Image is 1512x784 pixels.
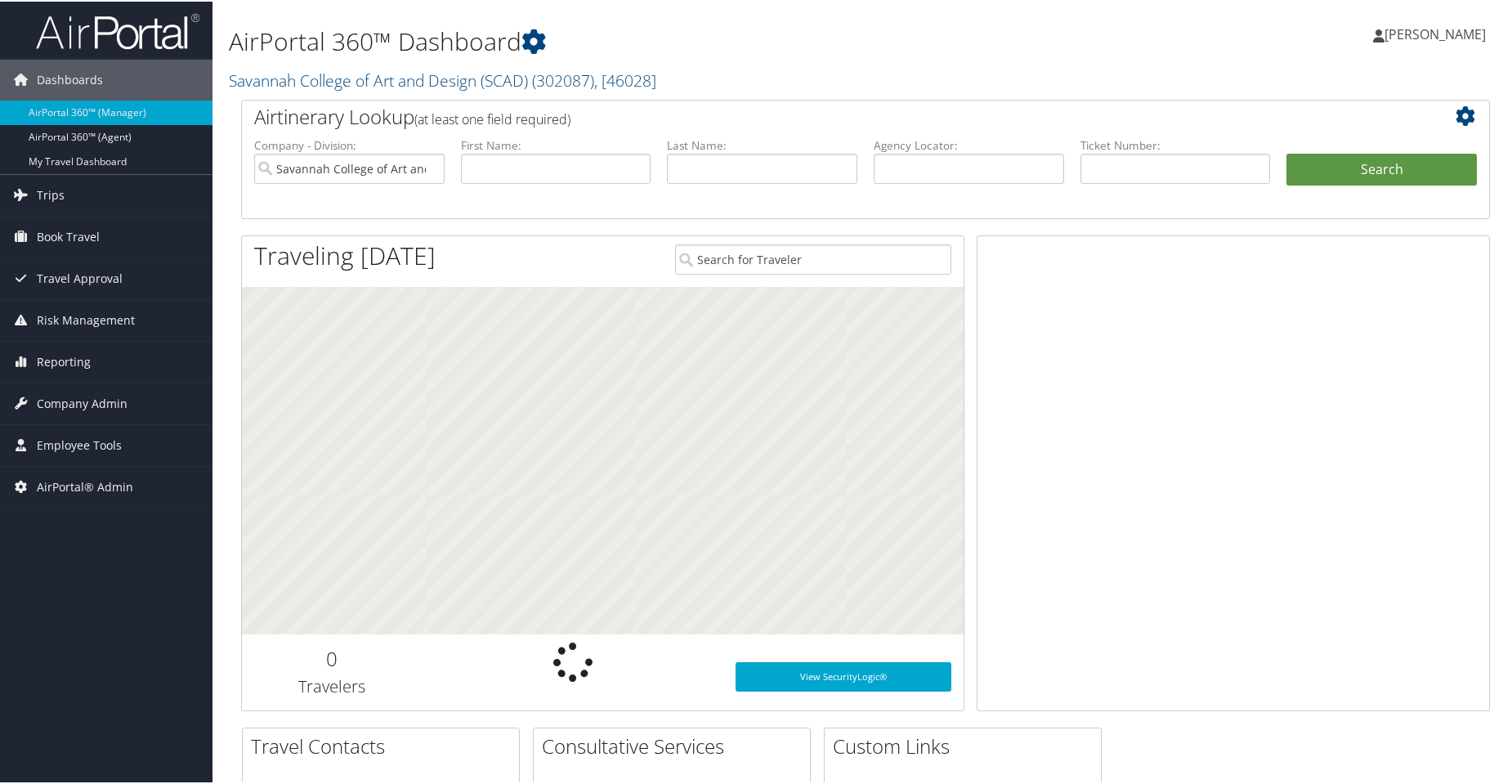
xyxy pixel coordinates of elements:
span: Travel Approval [37,257,123,298]
button: Search [1286,152,1477,185]
img: airportal-logo.png [36,11,199,49]
a: View SecurityLogic® [736,661,951,690]
span: Risk Management [37,298,135,339]
label: Last Name: [667,136,857,152]
span: AirPortal® Admin [37,465,133,506]
h1: AirPortal 360™ Dashboard [229,23,1078,57]
label: Agency Locator: [874,136,1064,152]
span: Employee Tools [37,423,122,464]
span: Dashboards [37,58,103,99]
span: (at least one field required) [414,109,570,127]
input: Search for Traveler [675,243,951,273]
span: Book Travel [37,215,100,256]
h2: Airtinerary Lookup [254,101,1373,129]
label: Company - Division: [254,136,445,152]
a: [PERSON_NAME] [1373,8,1502,57]
h2: Custom Links [833,731,1101,759]
h1: Traveling [DATE] [254,237,436,271]
h2: Travel Contacts [251,731,519,759]
h3: Travelers [254,674,410,697]
label: First Name: [461,136,651,152]
h2: 0 [254,643,410,671]
span: Trips [37,173,65,214]
span: , [ 46028 ] [594,68,656,90]
h2: Consultative Services [542,731,810,759]
span: [PERSON_NAME] [1385,24,1486,42]
a: Savannah College of Art and Design (SCAD) [229,68,656,90]
label: Ticket Number: [1080,136,1271,152]
span: Reporting [37,340,91,381]
span: ( 302087 ) [532,68,594,90]
span: Company Admin [37,382,127,423]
